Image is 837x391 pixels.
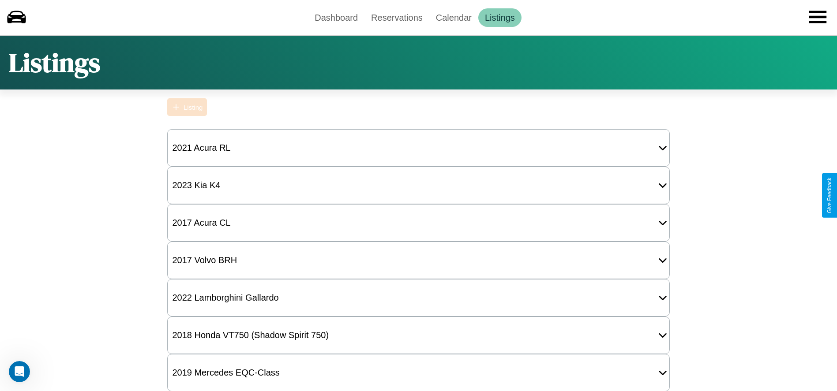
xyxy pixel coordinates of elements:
[9,361,30,382] iframe: Intercom live chat
[168,288,283,307] div: 2022 Lamborghini Gallardo
[308,8,364,27] a: Dashboard
[168,251,241,270] div: 2017 Volvo BRH
[168,363,284,382] div: 2019 Mercedes EQC-Class
[167,98,207,116] button: Listing
[168,326,333,345] div: 2018 Honda VT750 (Shadow Spirit 750)
[9,45,100,81] h1: Listings
[429,8,478,27] a: Calendar
[364,8,429,27] a: Reservations
[168,213,235,232] div: 2017 Acura CL
[184,104,203,111] div: Listing
[168,176,225,195] div: 2023 Kia K4
[826,178,833,213] div: Give Feedback
[168,138,235,157] div: 2021 Acura RL
[478,8,522,27] a: Listings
